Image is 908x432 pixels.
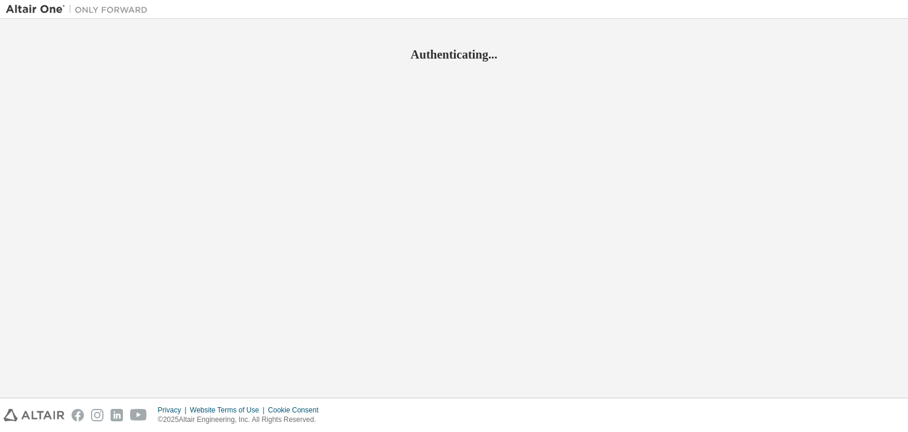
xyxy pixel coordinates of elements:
[6,47,902,62] h2: Authenticating...
[4,409,64,421] img: altair_logo.svg
[130,409,147,421] img: youtube.svg
[6,4,154,15] img: Altair One
[91,409,103,421] img: instagram.svg
[111,409,123,421] img: linkedin.svg
[190,405,268,415] div: Website Terms of Use
[268,405,325,415] div: Cookie Consent
[72,409,84,421] img: facebook.svg
[158,415,326,425] p: © 2025 Altair Engineering, Inc. All Rights Reserved.
[158,405,190,415] div: Privacy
